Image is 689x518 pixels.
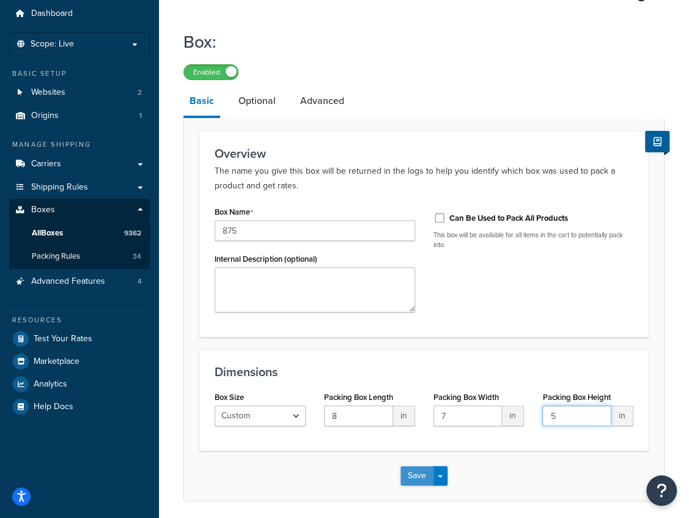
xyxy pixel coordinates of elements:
[433,231,634,250] p: This box will be available for all items in the cart to potentially pack into
[9,222,150,245] a: AllBoxes9362
[138,276,142,287] span: 4
[645,131,669,152] button: Show Help Docs
[32,228,63,239] span: All Boxes
[31,205,55,215] span: Boxes
[9,350,150,372] a: Marketplace
[32,251,80,262] span: Packing Rules
[9,270,150,293] a: Advanced Features4
[31,182,88,193] span: Shipping Rules
[9,199,150,221] a: Boxes
[646,475,677,506] button: Open Resource Center
[433,393,499,402] label: Packing Box Width
[34,334,92,344] span: Test Your Rates
[9,270,150,293] li: Advanced Features
[232,86,282,116] a: Optional
[542,393,610,402] label: Packing Box Height
[31,276,105,287] span: Advanced Features
[400,466,433,486] button: Save
[9,139,150,150] div: Manage Shipping
[133,251,141,262] span: 34
[34,379,67,390] span: Analytics
[9,81,150,104] li: Websites
[294,86,350,116] a: Advanced
[215,365,633,379] h3: Dimensions
[502,405,524,426] span: in
[611,405,633,426] span: in
[138,87,142,98] span: 2
[9,328,150,350] a: Test Your Rates
[324,393,393,402] label: Packing Box Length
[124,228,141,239] span: 9362
[9,199,150,268] li: Boxes
[9,153,150,176] a: Carriers
[9,68,150,79] div: Basic Setup
[183,30,649,54] h1: Box:
[393,405,415,426] span: in
[215,207,253,217] label: Box Name
[31,159,61,169] span: Carriers
[184,65,238,80] label: Enabled
[34,402,73,412] span: Help Docs
[9,396,150,418] a: Help Docs
[449,213,568,224] label: Can Be Used to Pack All Products
[215,254,317,264] label: Internal Description (optional)
[31,87,65,98] span: Websites
[139,111,142,121] span: 1
[215,164,633,193] p: The name you give this box will be returned in the logs to help you identify which box was used t...
[9,245,150,268] li: Packing Rules
[9,2,150,25] a: Dashboard
[183,86,220,118] a: Basic
[215,393,244,402] label: Box Size
[34,357,79,367] span: Marketplace
[9,373,150,395] a: Analytics
[9,176,150,199] a: Shipping Rules
[31,39,74,50] span: Scope: Live
[9,105,150,127] li: Origins
[9,81,150,104] a: Websites2
[31,9,73,19] span: Dashboard
[9,105,150,127] a: Origins1
[9,315,150,325] div: Resources
[9,245,150,268] a: Packing Rules34
[215,147,633,160] h3: Overview
[31,111,59,121] span: Origins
